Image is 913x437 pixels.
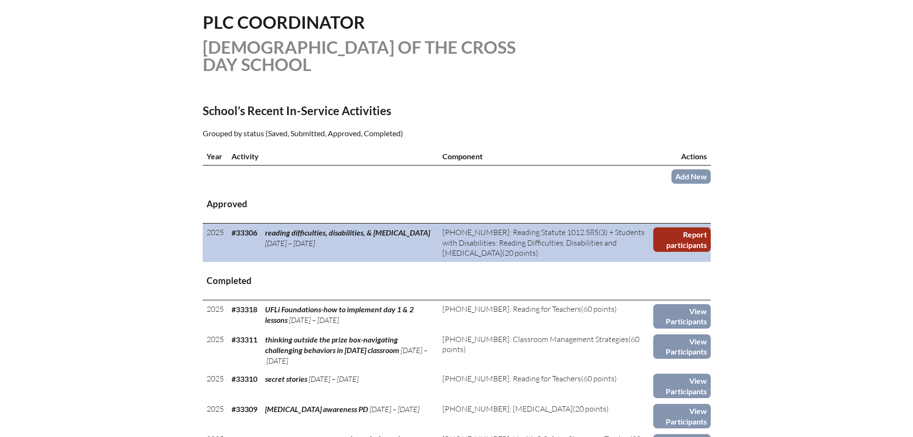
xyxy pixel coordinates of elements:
td: (60 points) [439,370,653,400]
p: Grouped by status (Saved, Submitted, Approved, Completed) [203,127,540,140]
th: Actions [653,147,710,165]
span: [PHONE_NUMBER]: Reading Statute 1012.585(3) + Students with Disabilities: Reading Difficulties, D... [442,227,645,258]
span: reading difficulties, disabilities, & [MEDICAL_DATA] [265,228,430,237]
a: View Participants [653,334,710,359]
b: #33310 [231,374,257,383]
th: Activity [228,147,439,165]
span: [MEDICAL_DATA] awareness PD [265,404,368,413]
h3: Approved [207,198,707,210]
span: UFLi Foundations-how to implement day 1 & 2 lessons [265,305,414,324]
td: 2025 [203,400,228,430]
span: [DATE] – [DATE] [289,315,339,325]
span: PLC Coordinator [203,12,365,33]
span: thinking outside the prize box-navigating challenging behaviors in [DATE] classroom [265,335,399,354]
a: Add New [671,169,711,183]
a: View Participants [653,304,710,329]
span: secret stories [265,374,307,383]
span: [DATE] – [DATE] [265,345,428,365]
th: Year [203,147,228,165]
a: Report participants [653,227,710,252]
span: [DEMOGRAPHIC_DATA] of the Cross Day School [203,36,516,75]
b: #33311 [231,335,257,344]
th: Component [439,147,653,165]
td: 2025 [203,300,228,331]
td: (60 points) [439,300,653,331]
span: [PHONE_NUMBER]: Reading for Teachers [442,304,581,314]
a: View Participants [653,404,710,428]
span: [PHONE_NUMBER]: [MEDICAL_DATA] [442,404,573,413]
span: [DATE] – [DATE] [309,374,358,384]
td: 2025 [203,331,228,370]
td: (20 points) [439,224,653,262]
b: #33306 [231,228,257,237]
span: [PHONE_NUMBER]: Reading for Teachers [442,374,581,383]
h3: Completed [207,275,707,287]
td: 2025 [203,370,228,400]
span: [PHONE_NUMBER]: Classroom Management Strategies [442,334,628,344]
td: 2025 [203,224,228,262]
h2: School’s Recent In-Service Activities [203,104,540,118]
a: View Participants [653,374,710,398]
b: #33309 [231,404,257,413]
b: #33318 [231,305,257,314]
span: [DATE] – [DATE] [370,404,419,414]
td: (20 points) [439,400,653,430]
td: (60 points) [439,331,653,370]
span: [DATE] – [DATE] [265,238,315,248]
